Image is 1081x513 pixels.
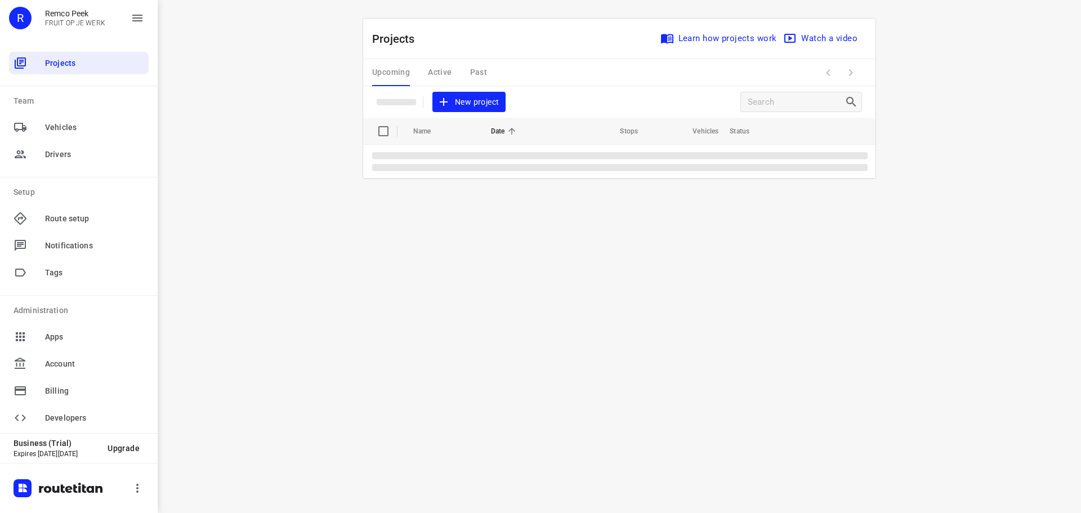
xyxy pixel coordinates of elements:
div: Notifications [9,234,149,257]
span: Date [491,124,520,138]
p: Team [14,95,149,107]
p: Expires [DATE][DATE] [14,450,99,458]
span: Drivers [45,149,144,160]
span: Projects [45,57,144,69]
input: Search projects [748,93,845,111]
div: Search [845,95,861,109]
p: Setup [14,186,149,198]
span: Status [730,124,764,138]
span: Apps [45,331,144,343]
div: Tags [9,261,149,284]
span: New project [439,95,499,109]
p: Business (Trial) [14,439,99,448]
div: Projects [9,52,149,74]
span: Tags [45,267,144,279]
div: Billing [9,380,149,402]
p: Projects [372,30,424,47]
div: Apps [9,325,149,348]
span: Billing [45,385,144,397]
span: Upgrade [108,444,140,453]
p: FRUIT OP JE WERK [45,19,105,27]
div: Account [9,353,149,375]
span: Vehicles [678,124,718,138]
span: Next Page [839,61,862,84]
span: Developers [45,412,144,424]
span: Stops [605,124,638,138]
div: Developers [9,407,149,429]
p: Remco Peek [45,9,105,18]
span: Route setup [45,213,144,225]
span: Account [45,358,144,370]
button: Upgrade [99,438,149,458]
p: Administration [14,305,149,316]
span: Vehicles [45,122,144,133]
button: New project [432,92,506,113]
span: Name [413,124,446,138]
div: Drivers [9,143,149,166]
div: Vehicles [9,116,149,139]
div: R [9,7,32,29]
div: Route setup [9,207,149,230]
span: Previous Page [817,61,839,84]
span: Notifications [45,240,144,252]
